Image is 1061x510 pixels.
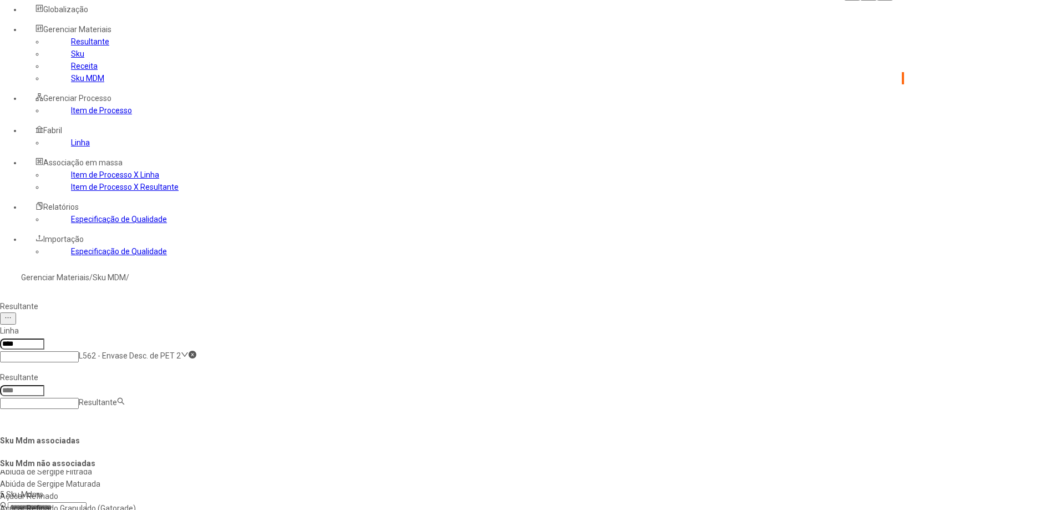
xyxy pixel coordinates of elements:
[71,215,167,224] a: Especificação de Qualidade
[71,106,132,115] a: Item de Processo
[71,247,167,256] a: Especificação de Qualidade
[71,37,109,46] a: Resultante
[71,183,179,191] a: Item de Processo X Resultante
[43,203,79,211] span: Relatórios
[71,49,84,58] a: Sku
[79,398,117,407] nz-select-placeholder: Resultante
[93,273,126,282] a: Sku MDM
[79,351,181,360] nz-select-item: L562 - Envase Desc. de PET 2
[43,235,84,244] span: Importação
[71,170,159,179] a: Item de Processo X Linha
[43,5,88,14] span: Globalização
[126,273,129,282] nz-breadcrumb-separator: /
[43,158,123,167] span: Associação em massa
[43,126,62,135] span: Fabril
[71,138,90,147] a: Linha
[43,94,111,103] span: Gerenciar Processo
[43,25,111,34] span: Gerenciar Materiais
[71,62,98,70] a: Receita
[89,273,93,282] nz-breadcrumb-separator: /
[71,74,104,83] a: Sku MDM
[21,273,89,282] a: Gerenciar Materiais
